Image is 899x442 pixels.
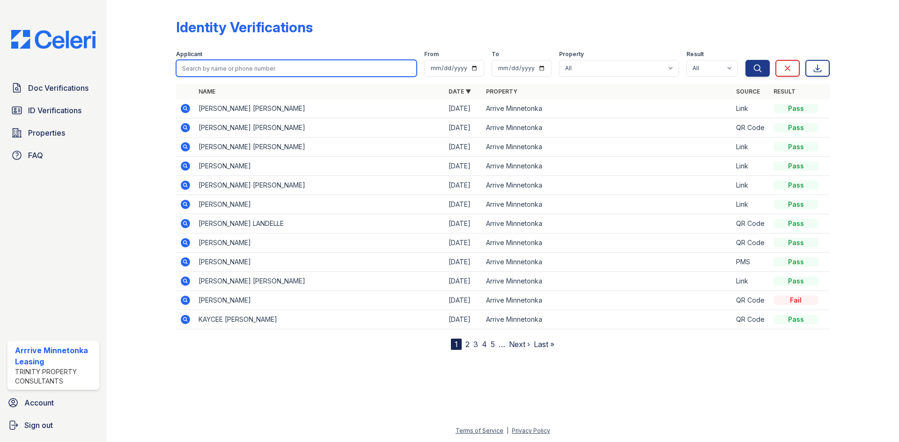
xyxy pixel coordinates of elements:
[774,296,818,305] div: Fail
[445,176,482,195] td: [DATE]
[486,88,517,95] a: Property
[445,118,482,138] td: [DATE]
[4,416,103,435] a: Sign out
[445,233,482,253] td: [DATE]
[445,138,482,157] td: [DATE]
[482,291,732,310] td: Arrive Minnetonka
[686,51,704,58] label: Result
[482,214,732,233] td: Arrive Minnetonka
[4,30,103,49] img: CE_Logo_Blue-a8612792a0a2168367f1c8372b55b34899dd931a85d93a1a3d3e32e68fde9ad4.png
[195,233,445,253] td: [PERSON_NAME]
[774,315,818,324] div: Pass
[482,99,732,118] td: Arrive Minnetonka
[774,219,818,228] div: Pass
[195,214,445,233] td: [PERSON_NAME] LANDELLE
[512,427,550,434] a: Privacy Policy
[473,340,478,349] a: 3
[195,118,445,138] td: [PERSON_NAME] [PERSON_NAME]
[195,138,445,157] td: [PERSON_NAME] [PERSON_NAME]
[732,99,770,118] td: Link
[774,104,818,113] div: Pass
[482,310,732,329] td: Arrive Minnetonka
[465,340,470,349] a: 2
[456,427,503,434] a: Terms of Service
[482,272,732,291] td: Arrive Minnetonka
[15,367,96,386] div: Trinity Property Consultants
[774,123,818,132] div: Pass
[28,105,81,116] span: ID Verifications
[732,253,770,272] td: PMS
[7,79,99,97] a: Doc Verifications
[774,200,818,209] div: Pass
[559,51,584,58] label: Property
[732,176,770,195] td: Link
[507,427,508,434] div: |
[732,310,770,329] td: QR Code
[28,150,43,161] span: FAQ
[492,51,499,58] label: To
[195,176,445,195] td: [PERSON_NAME] [PERSON_NAME]
[445,157,482,176] td: [DATE]
[449,88,471,95] a: Date ▼
[451,339,462,350] div: 1
[176,60,417,77] input: Search by name or phone number
[195,157,445,176] td: [PERSON_NAME]
[445,214,482,233] td: [DATE]
[482,138,732,157] td: Arrive Minnetonka
[482,176,732,195] td: Arrive Minnetonka
[774,257,818,267] div: Pass
[774,238,818,247] div: Pass
[195,99,445,118] td: [PERSON_NAME] [PERSON_NAME]
[774,276,818,286] div: Pass
[195,272,445,291] td: [PERSON_NAME] [PERSON_NAME]
[774,142,818,152] div: Pass
[482,233,732,253] td: Arrive Minnetonka
[509,340,530,349] a: Next ›
[195,291,445,310] td: [PERSON_NAME]
[424,51,439,58] label: From
[7,123,99,142] a: Properties
[736,88,760,95] a: Source
[445,99,482,118] td: [DATE]
[482,157,732,176] td: Arrive Minnetonka
[176,19,313,36] div: Identity Verifications
[482,195,732,214] td: Arrive Minnetonka
[732,233,770,253] td: QR Code
[445,291,482,310] td: [DATE]
[199,88,215,95] a: Name
[28,82,88,94] span: Doc Verifications
[445,310,482,329] td: [DATE]
[195,195,445,214] td: [PERSON_NAME]
[732,138,770,157] td: Link
[445,272,482,291] td: [DATE]
[732,291,770,310] td: QR Code
[7,146,99,165] a: FAQ
[732,157,770,176] td: Link
[774,88,796,95] a: Result
[732,272,770,291] td: Link
[445,253,482,272] td: [DATE]
[24,420,53,431] span: Sign out
[28,127,65,138] span: Properties
[534,340,554,349] a: Last »
[24,397,54,408] span: Account
[732,195,770,214] td: Link
[445,195,482,214] td: [DATE]
[482,253,732,272] td: Arrive Minnetonka
[732,214,770,233] td: QR Code
[15,345,96,367] div: Arrrive Minnetonka Leasing
[176,51,202,58] label: Applicant
[482,118,732,138] td: Arrive Minnetonka
[774,181,818,190] div: Pass
[7,101,99,120] a: ID Verifications
[482,340,487,349] a: 4
[195,253,445,272] td: [PERSON_NAME]
[774,161,818,171] div: Pass
[195,310,445,329] td: KAYCEE [PERSON_NAME]
[499,339,505,350] span: …
[4,393,103,412] a: Account
[491,340,495,349] a: 5
[732,118,770,138] td: QR Code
